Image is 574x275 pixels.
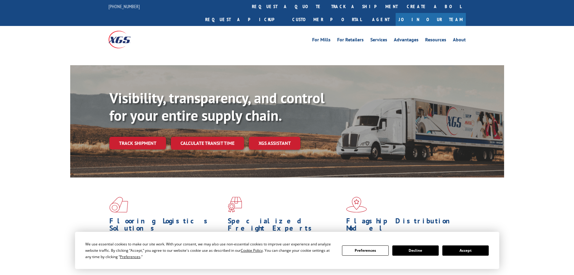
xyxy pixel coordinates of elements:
[249,137,300,150] a: XGS ASSISTANT
[425,37,446,44] a: Resources
[109,217,223,235] h1: Flooring Logistics Solutions
[85,241,335,260] div: We use essential cookies to make our site work. With your consent, we may also use non-essential ...
[75,232,499,269] div: Cookie Consent Prompt
[346,197,367,213] img: xgs-icon-flagship-distribution-model-red
[120,254,140,259] span: Preferences
[108,3,140,9] a: [PHONE_NUMBER]
[442,245,489,256] button: Accept
[201,13,288,26] a: Request a pickup
[109,88,325,125] b: Visibility, transparency, and control for your entire supply chain.
[346,217,460,235] h1: Flagship Distribution Model
[392,245,439,256] button: Decline
[394,37,419,44] a: Advantages
[366,13,396,26] a: Agent
[337,37,364,44] a: For Retailers
[109,197,128,213] img: xgs-icon-total-supply-chain-intelligence-red
[109,137,166,149] a: Track shipment
[241,248,263,253] span: Cookie Policy
[396,13,466,26] a: Join Our Team
[288,13,366,26] a: Customer Portal
[228,217,342,235] h1: Specialized Freight Experts
[342,245,388,256] button: Preferences
[312,37,331,44] a: For Mills
[370,37,387,44] a: Services
[453,37,466,44] a: About
[228,197,242,213] img: xgs-icon-focused-on-flooring-red
[171,137,244,150] a: Calculate transit time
